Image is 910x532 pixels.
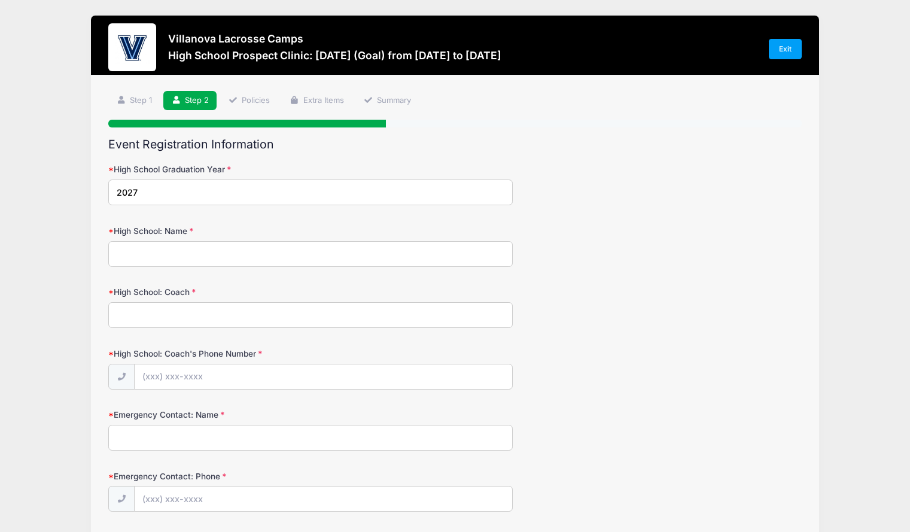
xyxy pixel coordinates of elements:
h3: Villanova Lacrosse Camps [168,32,501,45]
a: Step 2 [163,91,217,111]
a: Summary [355,91,419,111]
a: Policies [221,91,278,111]
label: Emergency Contact: Phone [108,470,339,482]
input: (xxx) xxx-xxxx [134,364,513,390]
label: Emergency Contact: Name [108,409,339,421]
label: High School: Name [108,225,339,237]
label: High School Graduation Year [108,163,339,175]
a: Exit [769,39,802,59]
input: (xxx) xxx-xxxx [134,486,513,512]
label: High School: Coach's Phone Number [108,348,339,360]
a: Extra Items [282,91,352,111]
h2: Event Registration Information [108,138,802,151]
h3: High School Prospect Clinic: [DATE] (Goal) from [DATE] to [DATE] [168,49,501,62]
a: Step 1 [108,91,160,111]
label: High School: Coach [108,286,339,298]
